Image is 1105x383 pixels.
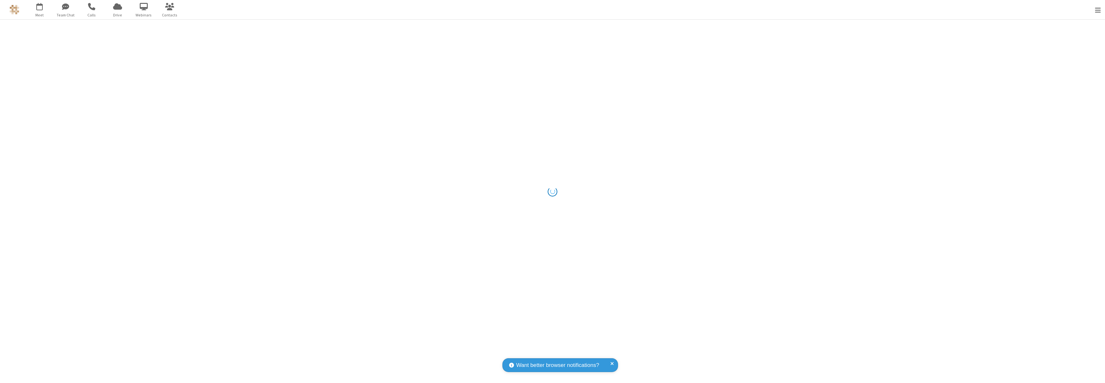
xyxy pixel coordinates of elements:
[132,12,156,18] span: Webinars
[54,12,78,18] span: Team Chat
[106,12,130,18] span: Drive
[10,5,19,14] img: QA Selenium DO NOT DELETE OR CHANGE
[28,12,52,18] span: Meet
[516,361,599,369] span: Want better browser notifications?
[158,12,182,18] span: Contacts
[80,12,104,18] span: Calls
